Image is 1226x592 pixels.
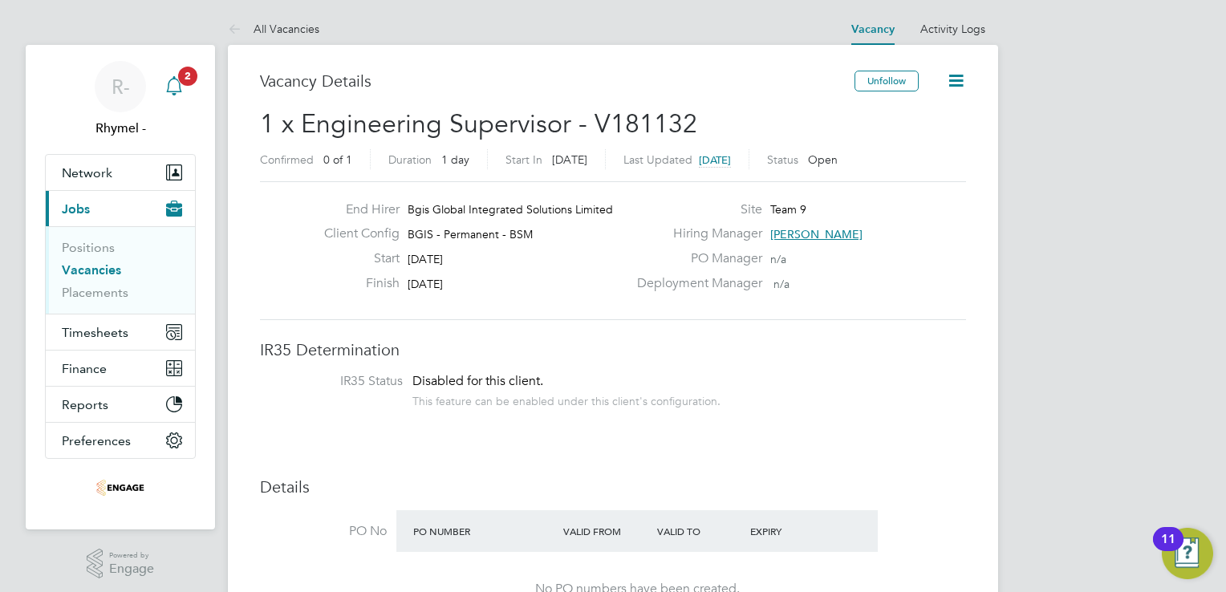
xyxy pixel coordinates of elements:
[260,339,966,360] h3: IR35 Determination
[311,201,400,218] label: End Hirer
[62,361,107,376] span: Finance
[408,202,613,217] span: Bgis Global Integrated Solutions Limited
[260,523,387,540] label: PO No
[62,201,90,217] span: Jobs
[46,351,195,386] button: Finance
[851,22,895,36] a: Vacancy
[627,275,762,292] label: Deployment Manager
[46,191,195,226] button: Jobs
[770,202,806,217] span: Team 9
[311,225,400,242] label: Client Config
[158,61,190,112] a: 2
[46,387,195,422] button: Reports
[552,152,587,167] span: [DATE]
[260,71,855,91] h3: Vacancy Details
[323,152,352,167] span: 0 of 1
[62,325,128,340] span: Timesheets
[699,153,731,167] span: [DATE]
[46,314,195,350] button: Timesheets
[260,476,966,497] h3: Details
[62,262,121,278] a: Vacancies
[408,227,533,241] span: BGIS - Permanent - BSM
[62,165,112,180] span: Network
[746,517,840,545] div: Expiry
[505,152,542,167] label: Start In
[62,285,128,300] a: Placements
[770,252,786,266] span: n/a
[808,152,838,167] span: Open
[627,250,762,267] label: PO Manager
[388,152,432,167] label: Duration
[112,76,130,97] span: R-
[559,517,653,545] div: Valid From
[1162,528,1213,579] button: Open Resource Center, 11 new notifications
[408,252,443,266] span: [DATE]
[87,549,155,579] a: Powered byEngage
[260,108,697,140] span: 1 x Engineering Supervisor - V181132
[45,475,196,501] a: Go to home page
[920,22,985,36] a: Activity Logs
[767,152,798,167] label: Status
[109,549,154,562] span: Powered by
[109,562,154,576] span: Engage
[311,275,400,292] label: Finish
[45,119,196,138] span: Rhymel -
[412,390,721,408] div: This feature can be enabled under this client's configuration.
[408,277,443,291] span: [DATE]
[62,240,115,255] a: Positions
[62,433,131,448] span: Preferences
[441,152,469,167] span: 1 day
[1161,539,1175,560] div: 11
[178,67,197,86] span: 2
[45,61,196,138] a: R-Rhymel -
[653,517,747,545] div: Valid To
[26,45,215,529] nav: Main navigation
[311,250,400,267] label: Start
[96,475,144,501] img: thrivesw-logo-retina.png
[46,423,195,458] button: Preferences
[623,152,692,167] label: Last Updated
[62,397,108,412] span: Reports
[260,152,314,167] label: Confirmed
[627,225,762,242] label: Hiring Manager
[770,227,863,241] span: [PERSON_NAME]
[276,373,403,390] label: IR35 Status
[627,201,762,218] label: Site
[412,373,543,389] span: Disabled for this client.
[46,226,195,314] div: Jobs
[409,517,559,545] div: PO Number
[228,22,319,36] a: All Vacancies
[46,155,195,190] button: Network
[855,71,919,91] button: Unfollow
[773,277,790,291] span: n/a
